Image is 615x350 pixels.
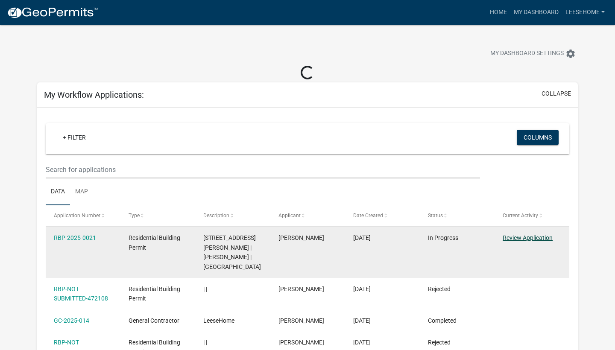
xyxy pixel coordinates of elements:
a: + Filter [56,130,93,145]
span: General Contractor [129,317,179,324]
datatable-header-cell: Date Created [345,205,420,226]
span: William Leese [278,339,324,346]
span: Date Created [353,213,383,219]
datatable-header-cell: Current Activity [495,205,569,226]
i: settings [565,49,576,59]
span: 09/04/2025 [353,234,371,241]
datatable-header-cell: Application Number [46,205,120,226]
span: Residential Building Permit [129,234,180,251]
span: Rejected [428,339,451,346]
span: In Progress [428,234,458,241]
button: collapse [542,89,571,98]
span: Residential Building Permit [129,286,180,302]
a: My Dashboard [510,4,562,20]
span: Description [203,213,229,219]
datatable-header-cell: Status [420,205,495,226]
a: Review Application [503,234,553,241]
span: 06/02/2025 [353,339,371,346]
span: My Dashboard Settings [490,49,564,59]
span: William Leese [278,317,324,324]
input: Search for applications [46,161,480,178]
h5: My Workflow Applications: [44,90,144,100]
span: Type [129,213,140,219]
span: 105 EDWARDS RD | LASHER CHRISTA | New House [203,234,261,270]
a: Home [486,4,510,20]
span: LeeseHome [203,317,234,324]
datatable-header-cell: Type [120,205,195,226]
a: Data [46,178,70,206]
span: William Leese [278,286,324,292]
datatable-header-cell: Description [195,205,270,226]
span: Current Activity [503,213,538,219]
span: Rejected [428,286,451,292]
span: | | [203,286,207,292]
span: Applicant [278,213,301,219]
a: Map [70,178,93,206]
button: My Dashboard Settingssettings [483,45,583,62]
a: LeeseHome [562,4,608,20]
a: RBP-NOT SUBMITTED-472108 [54,286,108,302]
span: 08/07/2025 [353,317,371,324]
span: 09/02/2025 [353,286,371,292]
a: GC-2025-014 [54,317,89,324]
span: | | [203,339,207,346]
span: Status [428,213,443,219]
button: Columns [517,130,559,145]
span: William Leese [278,234,324,241]
datatable-header-cell: Applicant [270,205,345,226]
span: Application Number [54,213,100,219]
span: Completed [428,317,457,324]
a: RBP-2025-0021 [54,234,96,241]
